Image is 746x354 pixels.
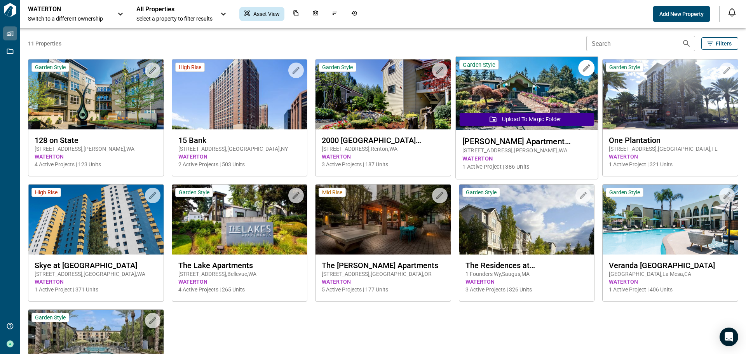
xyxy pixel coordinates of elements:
[308,7,323,21] div: Photos
[653,6,710,22] button: Add New Property
[609,189,640,196] span: Garden Style
[465,270,588,278] span: 1 Founders Wy , Saugus , MA
[28,5,98,13] p: WATERTON
[35,160,157,168] span: 4 Active Projects | 123 Units
[315,185,451,255] img: property-asset
[322,64,353,71] span: Garden Style
[28,59,164,129] img: property-asset
[172,185,307,255] img: property-asset
[609,153,732,160] span: WATERTON
[462,155,591,163] span: WATERTON
[322,286,444,293] span: 5 Active Projects | 177 Units
[659,10,704,18] span: Add New Property
[35,270,157,278] span: [STREET_ADDRESS] , [GEOGRAPHIC_DATA] , WA
[35,286,157,293] span: 1 Active Project | 371 Units
[456,57,598,130] img: property-asset
[465,286,588,293] span: 3 Active Projects | 326 Units
[178,270,301,278] span: [STREET_ADDRESS] , Bellevue , WA
[322,189,342,196] span: Mid Rise
[253,10,280,18] span: Asset View
[178,153,301,160] span: WATERTON
[609,136,732,145] span: One Plantation
[322,160,444,168] span: 3 Active Projects | 187 Units
[322,270,444,278] span: [STREET_ADDRESS] , [GEOGRAPHIC_DATA] , OR
[720,328,738,346] div: Open Intercom Messenger
[609,261,732,270] span: Veranda [GEOGRAPHIC_DATA]
[172,59,307,129] img: property-asset
[609,64,640,71] span: Garden Style
[35,136,157,145] span: 128 on State
[609,270,732,278] span: [GEOGRAPHIC_DATA] , La Mesa , CA
[462,146,591,155] span: [STREET_ADDRESS] , [PERSON_NAME] , WA
[459,185,594,255] img: property-asset
[462,136,591,146] span: [PERSON_NAME] Apartment Homes
[679,36,694,51] button: Search properties
[136,15,213,23] span: Select a property to filter results
[716,40,732,47] span: Filters
[322,136,444,145] span: 2000 [GEOGRAPHIC_DATA][US_STATE] Apartments
[239,7,284,21] div: Asset View
[178,286,301,293] span: 4 Active Projects | 265 Units
[465,278,588,286] span: WATERTON
[35,278,157,286] span: WATERTON
[322,261,444,270] span: The [PERSON_NAME] Apartments
[178,261,301,270] span: The Lake Apartments
[603,185,738,255] img: property-asset
[609,278,732,286] span: WATERTON
[726,6,738,19] button: Open notification feed
[28,15,110,23] span: Switch to a different ownership
[288,7,304,21] div: Documents
[603,59,738,129] img: property-asset
[609,286,732,293] span: 1 Active Project | 406 Units
[35,145,157,153] span: [STREET_ADDRESS] , [PERSON_NAME] , WA
[463,61,495,68] span: Garden Style
[462,163,591,171] span: 1 Active Project | 386 Units
[35,261,157,270] span: Skye at [GEOGRAPHIC_DATA]
[136,5,213,13] span: All Properties
[322,145,444,153] span: [STREET_ADDRESS] , Renton , WA
[28,185,164,255] img: property-asset
[35,153,157,160] span: WATERTON
[460,113,594,126] button: Upload to Magic Folder
[466,189,497,196] span: Garden Style
[322,153,444,160] span: WATERTON
[322,278,444,286] span: WATERTON
[179,189,209,196] span: Garden Style
[35,314,66,321] span: Garden Style
[35,64,66,71] span: Garden Style
[609,145,732,153] span: [STREET_ADDRESS] , [GEOGRAPHIC_DATA] , FL
[701,37,738,50] button: Filters
[178,136,301,145] span: 15 Bank
[609,160,732,168] span: 1 Active Project | 321 Units
[347,7,362,21] div: Job History
[178,278,301,286] span: WATERTON
[35,189,58,196] span: High Rise
[179,64,201,71] span: High Rise
[327,7,343,21] div: Issues & Info
[178,145,301,153] span: [STREET_ADDRESS] , [GEOGRAPHIC_DATA] , NY
[178,160,301,168] span: 2 Active Projects | 503 Units
[315,59,451,129] img: property-asset
[28,40,583,47] span: 11 Properties
[465,261,588,270] span: The Residences at [PERSON_NAME][GEOGRAPHIC_DATA]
